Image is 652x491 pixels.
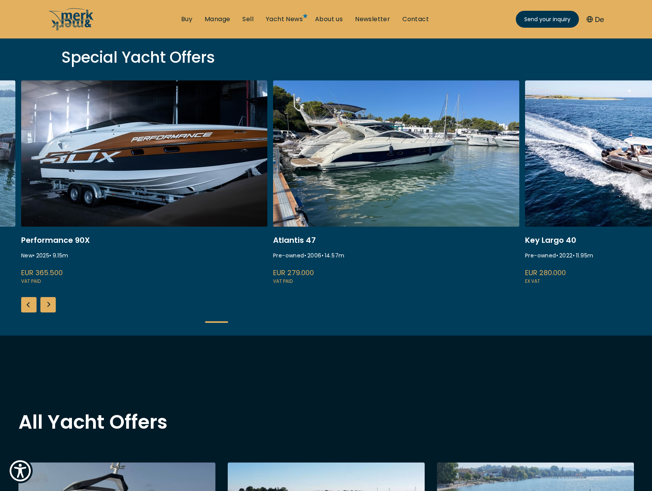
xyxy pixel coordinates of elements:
[524,15,570,23] span: Send your inquiry
[266,15,303,23] a: Yacht News
[48,24,94,33] a: /
[21,297,37,312] div: Previous slide
[516,11,579,28] a: Send your inquiry
[587,14,604,25] button: De
[205,15,230,23] a: Manage
[40,297,56,312] div: Next slide
[181,15,192,23] a: Buy
[315,15,343,23] a: About us
[242,15,253,23] a: Sell
[18,413,634,432] h2: All Yacht Offers
[8,458,33,483] button: Show Accessibility Preferences
[402,15,429,23] a: Contact
[355,15,390,23] a: Newsletter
